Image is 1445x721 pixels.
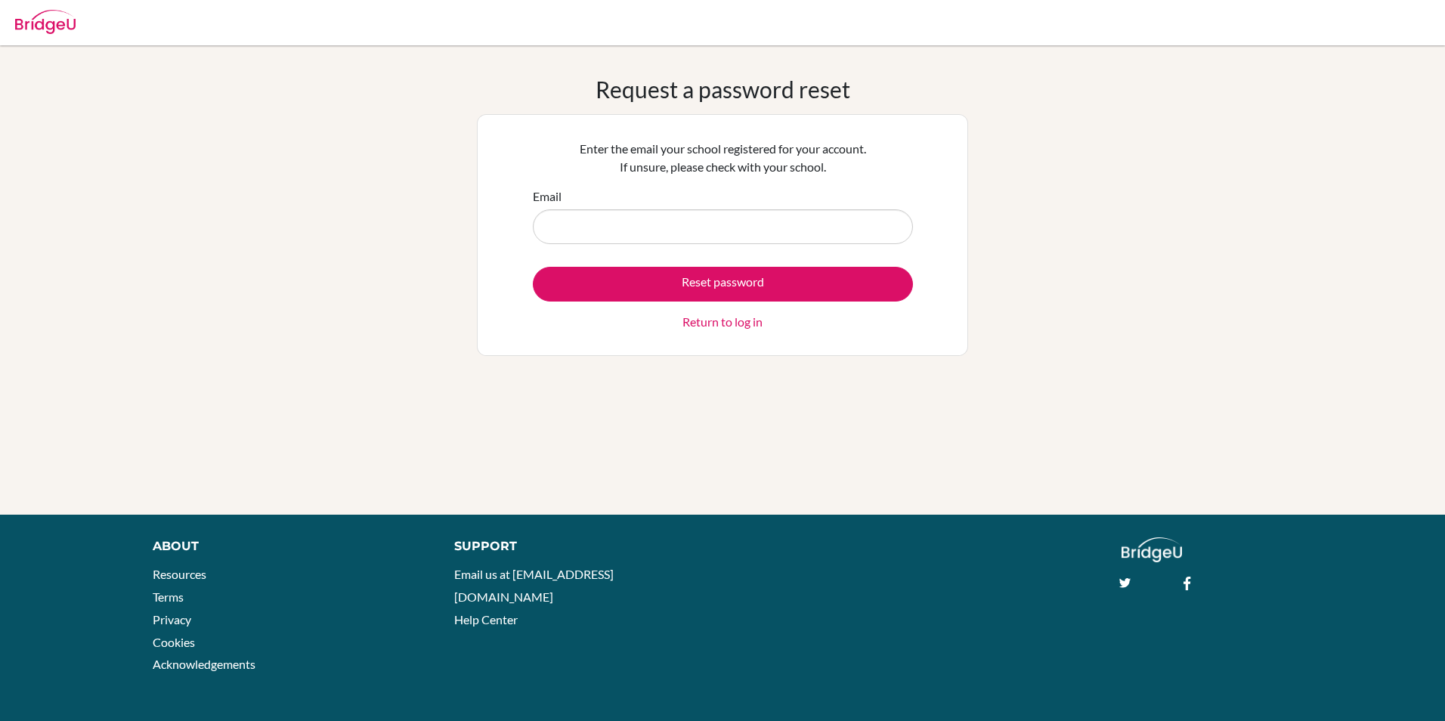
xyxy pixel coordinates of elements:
[682,313,763,331] a: Return to log in
[153,612,191,627] a: Privacy
[153,635,195,649] a: Cookies
[533,267,913,302] button: Reset password
[153,657,255,671] a: Acknowledgements
[596,76,850,103] h1: Request a password reset
[1122,537,1183,562] img: logo_white@2x-f4f0deed5e89b7ecb1c2cc34c3e3d731f90f0f143d5ea2071677605dd97b5244.png
[533,187,562,206] label: Email
[153,567,206,581] a: Resources
[454,537,704,555] div: Support
[454,567,614,604] a: Email us at [EMAIL_ADDRESS][DOMAIN_NAME]
[153,589,184,604] a: Terms
[15,10,76,34] img: Bridge-U
[533,140,913,176] p: Enter the email your school registered for your account. If unsure, please check with your school.
[454,612,518,627] a: Help Center
[153,537,421,555] div: About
